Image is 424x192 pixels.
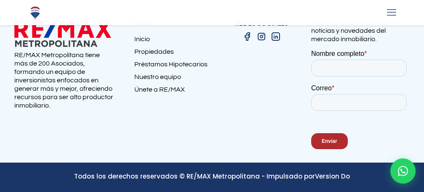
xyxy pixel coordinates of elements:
[311,50,410,156] iframe: Form 0
[134,73,212,85] a: Nuestro equipo
[14,171,410,181] p: Todos los derechos reservados © RE/MAX Metropolitana - Impulsado por
[311,18,410,43] p: Manténte al tanto de nuestras noticias y novedades del mercado inmobiliario.
[134,35,212,47] a: Inicio
[14,18,111,49] img: remax metropolitana logo
[134,85,212,98] a: Únete a RE/MAX
[315,172,350,181] a: Version Do
[271,32,281,42] img: linkedin.png
[134,47,212,60] a: Propiedades
[134,60,212,73] a: Préstamos Hipotecarios
[14,51,113,110] p: RE/MAX Metropolitana tiene más de 200 Asociados, formando un equipo de inversionistas enfocados e...
[242,32,252,42] img: facebook.png
[384,5,399,20] a: mobile menu
[28,5,43,20] img: Logo de REMAX
[256,32,267,42] img: instagram.png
